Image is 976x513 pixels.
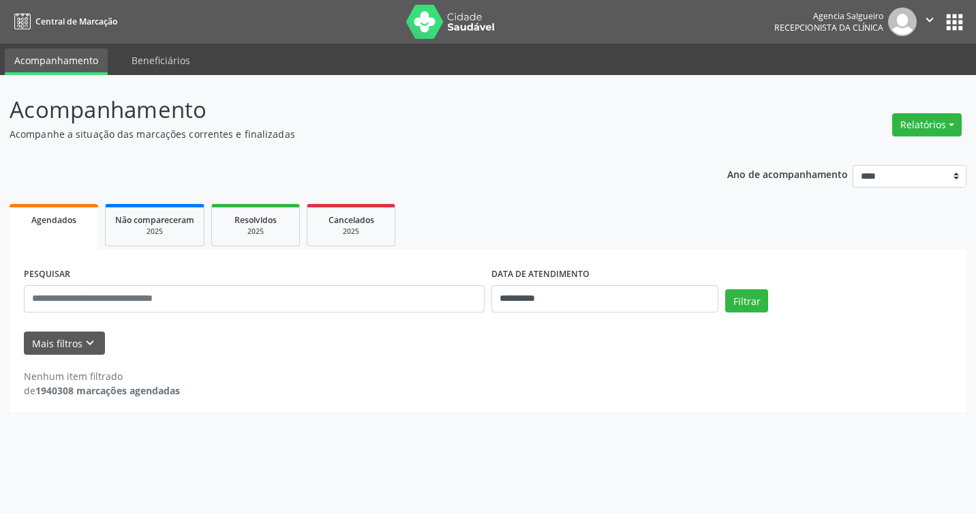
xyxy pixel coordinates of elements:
p: Acompanhamento [10,93,680,127]
button: apps [943,10,966,34]
span: Recepcionista da clínica [774,22,883,33]
a: Acompanhamento [5,48,108,75]
a: Central de Marcação [10,10,117,33]
span: Central de Marcação [35,16,117,27]
span: Cancelados [329,214,374,226]
label: PESQUISAR [24,264,70,285]
button: Mais filtroskeyboard_arrow_down [24,332,105,355]
div: Agencia Salgueiro [774,10,883,22]
button: Filtrar [725,289,768,312]
div: 2025 [222,226,290,237]
strong: 1940308 marcações agendadas [35,384,180,397]
p: Acompanhe a situação das marcações correntes e finalizadas [10,127,680,141]
i:  [922,12,937,27]
i: keyboard_arrow_down [82,336,97,351]
span: Agendados [31,214,76,226]
div: Nenhum item filtrado [24,369,180,383]
span: Resolvidos [234,214,277,226]
img: img [888,8,917,36]
p: Ano de acompanhamento [727,165,848,182]
a: Beneficiários [122,48,200,72]
button:  [917,8,943,36]
span: Não compareceram [115,214,194,226]
div: 2025 [317,226,385,237]
label: DATA DE ATENDIMENTO [491,264,590,285]
div: 2025 [115,226,194,237]
div: de [24,383,180,398]
button: Relatórios [892,113,962,136]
